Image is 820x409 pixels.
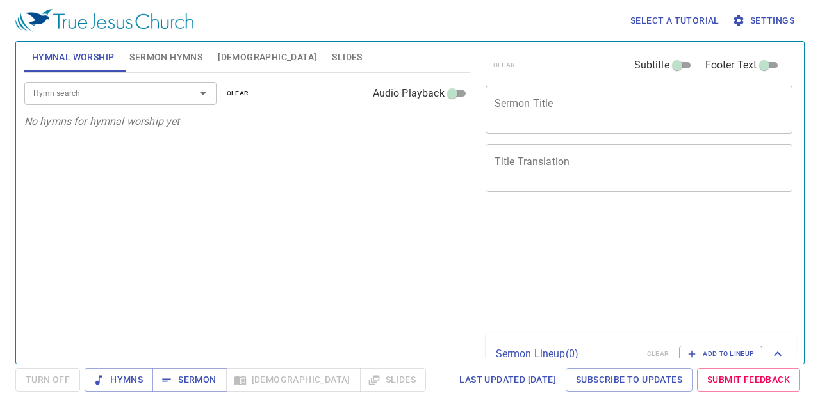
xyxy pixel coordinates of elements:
[730,9,799,33] button: Settings
[32,49,115,65] span: Hymnal Worship
[152,368,226,392] button: Sermon
[630,13,719,29] span: Select a tutorial
[625,9,725,33] button: Select a tutorial
[454,368,561,392] a: Last updated [DATE]
[697,368,800,392] a: Submit Feedback
[219,86,257,101] button: clear
[566,368,693,392] a: Subscribe to Updates
[687,348,754,360] span: Add to Lineup
[576,372,682,388] span: Subscribe to Updates
[735,13,794,29] span: Settings
[227,88,249,99] span: clear
[85,368,153,392] button: Hymns
[705,58,757,73] span: Footer Text
[480,205,733,328] iframe: from-child
[163,372,216,388] span: Sermon
[194,84,212,102] button: Open
[486,333,796,375] div: Sermon Lineup(0)clearAdd to Lineup
[218,49,316,65] span: [DEMOGRAPHIC_DATA]
[459,372,556,388] span: Last updated [DATE]
[15,9,193,32] img: True Jesus Church
[679,346,762,362] button: Add to Lineup
[332,49,362,65] span: Slides
[707,372,790,388] span: Submit Feedback
[373,86,445,101] span: Audio Playback
[129,49,202,65] span: Sermon Hymns
[634,58,669,73] span: Subtitle
[496,346,637,362] p: Sermon Lineup ( 0 )
[95,372,143,388] span: Hymns
[24,115,180,127] i: No hymns for hymnal worship yet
